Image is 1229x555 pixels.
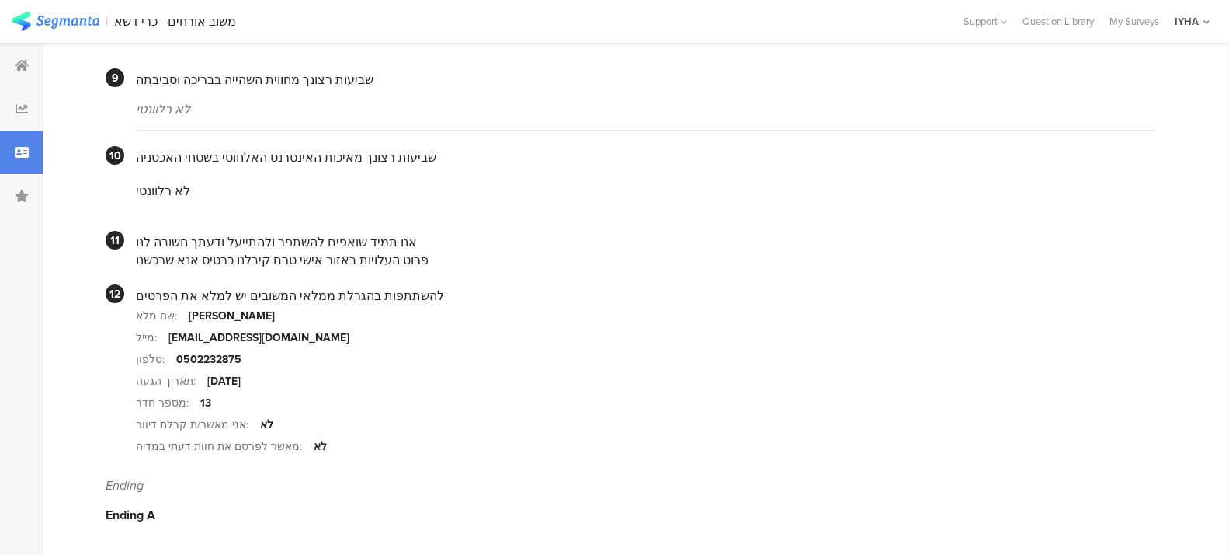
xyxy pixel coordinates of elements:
div: 9 [106,68,124,87]
div: להשתתפות בהגרלת ממלאי המשובים יש למלא את הפרטים [136,287,1155,305]
div: מייל: [136,330,168,346]
div: מספר חדר: [136,395,200,411]
div: משוב אורחים - כרי דשא [114,14,236,29]
img: segmanta logo [12,12,99,31]
div: 12 [106,284,124,303]
div: [DATE] [207,373,241,389]
div: [EMAIL_ADDRESS][DOMAIN_NAME] [168,330,349,346]
section: לא רלוונטי [136,166,1155,215]
div: 10 [106,146,124,165]
div: תאריך הגעה: [136,373,207,389]
div: IYHA [1175,14,1199,29]
a: Question Library [1015,14,1102,29]
div: טלפון: [136,351,176,368]
div: שביעות רצונך מאיכות האינטרנט האלחוטי בשטחי האכסניה [136,148,1155,166]
div: 11 [106,231,124,250]
div: Ending [106,476,1155,494]
div: 13 [200,395,211,411]
div: | [106,12,108,30]
div: מאשר לפרסם את חוות דעתי במדיה: [136,438,314,455]
a: My Surveys [1102,14,1167,29]
div: Support [963,9,1007,33]
div: [PERSON_NAME] [189,308,275,324]
div: אנו תמיד שואפים להשתפר ולהתייעל ודעתך חשובה לנו [136,233,1155,251]
div: לא [314,438,327,455]
div: 0502232875 [176,351,241,368]
div: לא [260,417,273,433]
div: פרוט העלויות באזור אישי טרם קיבלנו כרטיס אנא שרכשנו [136,251,1155,269]
div: שם מלא: [136,308,189,324]
div: שביעות רצונך מחווית השהייה בבריכה וסביבתה [136,71,1155,89]
div: לא רלוונטי [136,100,1155,118]
div: אני מאשר/ת קבלת דיוור: [136,417,260,433]
div: Ending A [106,506,1155,524]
